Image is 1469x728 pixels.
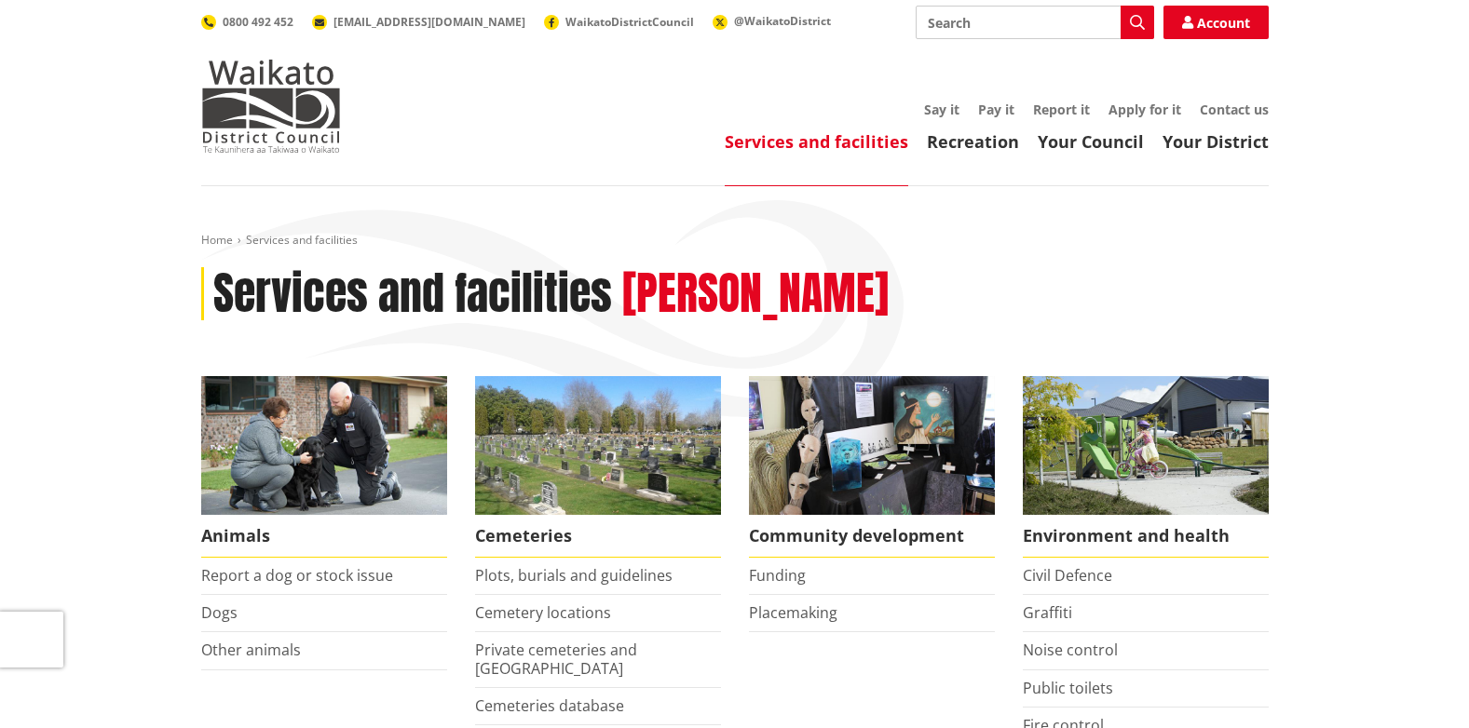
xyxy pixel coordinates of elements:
a: 0800 492 452 [201,14,293,30]
a: Services and facilities [725,130,908,153]
a: Other animals [201,640,301,660]
a: Cemetery locations [475,602,611,623]
input: Search input [916,6,1154,39]
a: Cemeteries database [475,695,624,716]
a: Private cemeteries and [GEOGRAPHIC_DATA] [475,640,637,678]
h1: Services and facilities [213,267,612,321]
a: Your District [1163,130,1269,153]
a: Your Council [1038,130,1144,153]
span: @WaikatoDistrict [734,13,831,29]
a: Home [201,232,233,248]
img: Matariki Travelling Suitcase Art Exhibition [749,376,995,515]
a: Report a dog or stock issue [201,565,393,586]
a: New housing in Pokeno Environment and health [1023,376,1269,558]
a: Pay it [978,101,1014,118]
span: 0800 492 452 [223,14,293,30]
a: Civil Defence [1023,565,1112,586]
a: Plots, burials and guidelines [475,565,673,586]
span: Services and facilities [246,232,358,248]
a: Dogs [201,602,238,623]
a: Noise control [1023,640,1118,660]
img: Waikato District Council - Te Kaunihera aa Takiwaa o Waikato [201,60,341,153]
span: Environment and health [1023,515,1269,558]
span: [EMAIL_ADDRESS][DOMAIN_NAME] [333,14,525,30]
a: Matariki Travelling Suitcase Art Exhibition Community development [749,376,995,558]
a: Contact us [1200,101,1269,118]
span: WaikatoDistrictCouncil [565,14,694,30]
a: Funding [749,565,806,586]
a: @WaikatoDistrict [713,13,831,29]
a: Apply for it [1109,101,1181,118]
a: Waikato District Council Animal Control team Animals [201,376,447,558]
a: Placemaking [749,602,837,623]
a: Account [1163,6,1269,39]
img: New housing in Pokeno [1023,376,1269,515]
a: WaikatoDistrictCouncil [544,14,694,30]
a: Recreation [927,130,1019,153]
img: Animal Control [201,376,447,515]
span: Community development [749,515,995,558]
a: [EMAIL_ADDRESS][DOMAIN_NAME] [312,14,525,30]
a: Huntly Cemetery Cemeteries [475,376,721,558]
a: Public toilets [1023,678,1113,698]
span: Cemeteries [475,515,721,558]
a: Say it [924,101,959,118]
img: Huntly Cemetery [475,376,721,515]
nav: breadcrumb [201,233,1269,249]
a: Graffiti [1023,602,1072,623]
a: Report it [1033,101,1090,118]
h2: [PERSON_NAME] [622,267,889,321]
span: Animals [201,515,447,558]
